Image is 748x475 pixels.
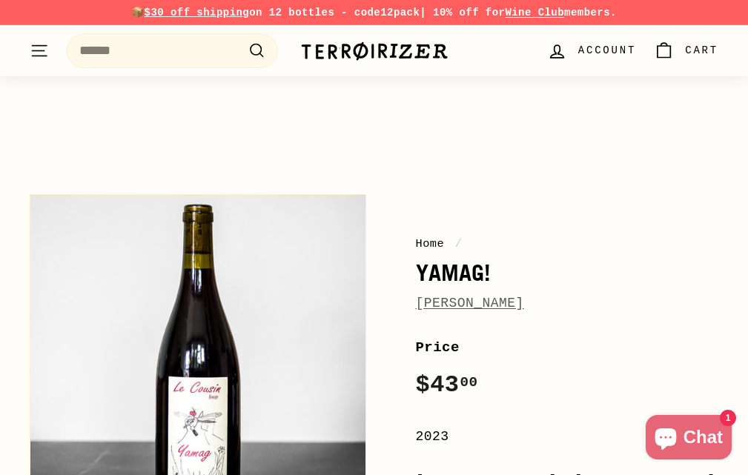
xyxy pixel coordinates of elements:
span: Account [578,42,636,59]
strong: 12pack [380,7,420,19]
span: Cart [685,42,718,59]
nav: breadcrumbs [416,235,719,253]
a: Home [416,237,445,250]
a: Account [538,29,645,73]
a: Cart [645,29,727,73]
span: / [451,237,466,250]
span: $30 off shipping [145,7,250,19]
h1: Yamag! [416,260,719,285]
a: [PERSON_NAME] [416,296,524,310]
p: 📦 on 12 bottles - code | 10% off for members. [30,4,718,21]
inbox-online-store-chat: Shopify online store chat [641,415,736,463]
sup: 00 [460,374,477,391]
span: $43 [416,371,478,399]
a: Wine Club [505,7,564,19]
div: 2023 [416,426,719,448]
label: Price [416,336,719,359]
